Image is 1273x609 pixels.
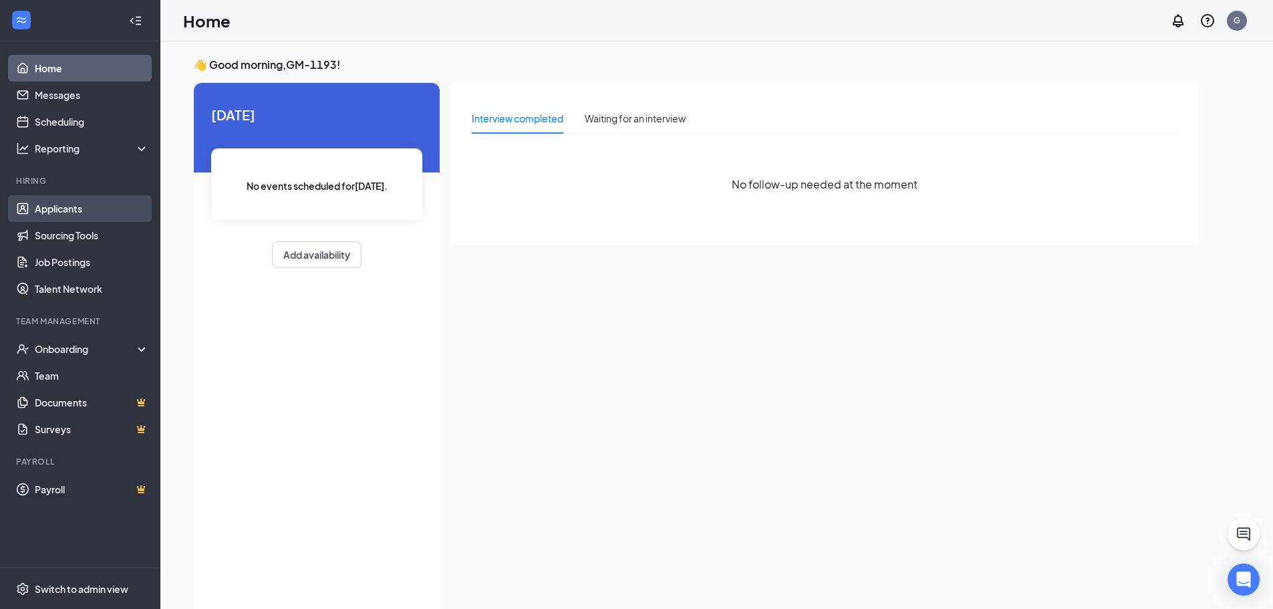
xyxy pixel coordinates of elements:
[16,582,29,596] svg: Settings
[247,178,388,193] span: No events scheduled for [DATE] .
[16,316,146,327] div: Team Management
[585,111,686,126] div: Waiting for an interview
[35,55,149,82] a: Home
[16,142,29,155] svg: Analysis
[35,342,138,356] div: Onboarding
[194,57,1199,72] h3: 👋 Good morning, GM-1193 !
[35,195,149,222] a: Applicants
[16,342,29,356] svg: UserCheck
[1234,15,1240,26] div: G
[35,389,149,416] a: DocumentsCrown
[35,476,149,503] a: PayrollCrown
[16,175,146,187] div: Hiring
[129,14,142,27] svg: Collapse
[211,104,422,125] span: [DATE]
[1170,13,1186,29] svg: Notifications
[16,456,146,467] div: Payroll
[35,275,149,302] a: Talent Network
[15,13,28,27] svg: WorkstreamLogo
[183,9,231,32] h1: Home
[35,249,149,275] a: Job Postings
[1228,518,1260,550] button: ChatActive
[732,176,917,193] span: No follow-up needed at the moment
[1228,564,1260,596] div: Open Intercom Messenger
[35,362,149,389] a: Team
[472,111,563,126] div: Interview completed
[272,241,362,268] button: Add availability
[35,582,128,596] div: Switch to admin view
[35,108,149,135] a: Scheduling
[35,416,149,443] a: SurveysCrown
[35,82,149,108] a: Messages
[35,222,149,249] a: Sourcing Tools
[35,142,150,155] div: Reporting
[1199,13,1216,29] svg: QuestionInfo
[1236,526,1252,542] svg: ChatActive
